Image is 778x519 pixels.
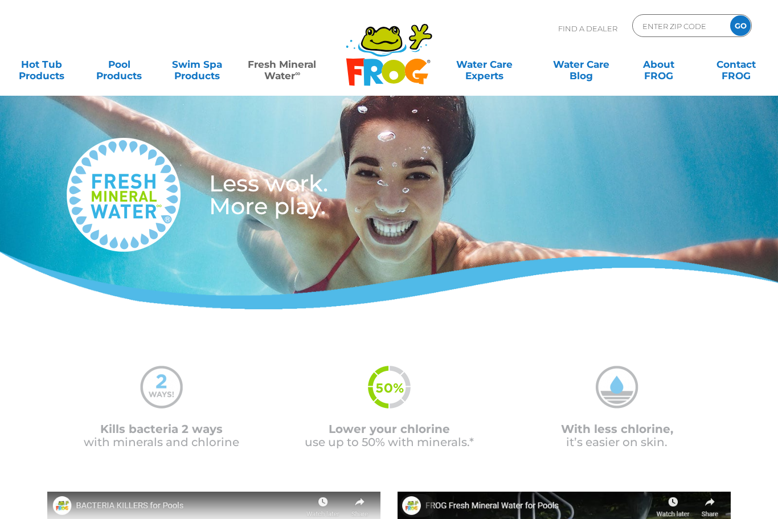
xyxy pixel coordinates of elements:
[167,53,227,76] a: Swim SpaProducts
[67,138,181,252] img: fresh-mineral-water-logo-medium
[209,172,454,218] h3: Less work. More play.
[244,53,320,76] a: Fresh MineralWater∞
[706,53,767,76] a: ContactFROG
[551,53,611,76] a: Water CareBlog
[561,422,673,436] span: With less chlorine,
[275,423,503,449] p: use up to 50% with minerals.*
[47,423,275,449] p: with minerals and chlorine
[368,366,411,408] img: fmw-50percent-icon
[11,53,72,76] a: Hot TubProducts
[596,366,638,408] img: mineral-water-less-chlorine
[629,53,689,76] a: AboutFROG
[140,366,183,408] img: mineral-water-2-ways
[329,422,450,436] span: Lower your chlorine
[100,422,223,436] span: Kills bacteria 2 ways
[89,53,149,76] a: PoolProducts
[641,18,718,34] input: Zip Code Form
[558,14,617,43] p: Find A Dealer
[435,53,533,76] a: Water CareExperts
[730,15,751,36] input: GO
[503,423,731,449] p: it’s easier on skin.
[295,69,300,77] sup: ∞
